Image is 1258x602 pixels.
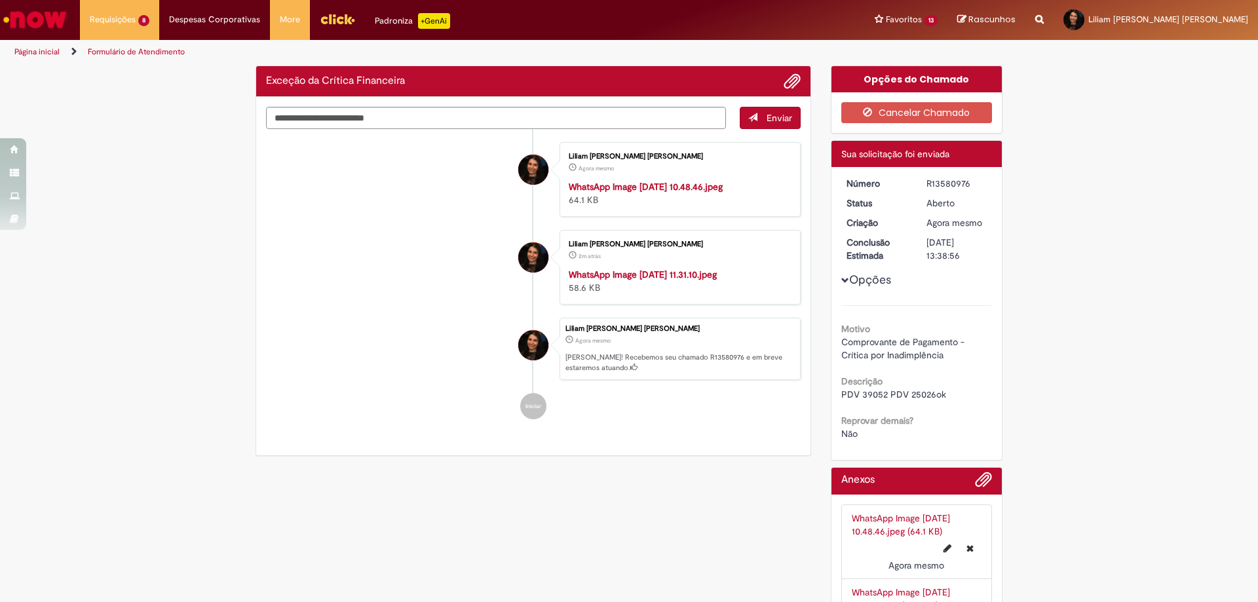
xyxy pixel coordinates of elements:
dt: Criação [837,216,917,229]
button: Cancelar Chamado [841,102,993,123]
img: ServiceNow [1,7,69,33]
span: Comprovante de Pagamento - Crítica por Inadimplência [841,336,967,361]
button: Excluir WhatsApp Image 2025-09-30 at 10.48.46.jpeg [959,538,982,559]
span: Agora mesmo [579,164,614,172]
span: Despesas Corporativas [169,13,260,26]
div: Padroniza [375,13,450,29]
div: Liliam [PERSON_NAME] [PERSON_NAME] [569,153,787,160]
span: Agora mesmo [888,559,944,571]
div: Liliam [PERSON_NAME] [PERSON_NAME] [569,240,787,248]
b: Reprovar demais? [841,415,913,426]
span: Agora mesmo [575,337,611,345]
img: click_logo_yellow_360x200.png [320,9,355,29]
time: 30/09/2025 11:37:02 [579,252,601,260]
a: WhatsApp Image [DATE] 10.48.46.jpeg [569,181,723,193]
span: Não [841,428,858,440]
a: Rascunhos [957,14,1016,26]
time: 30/09/2025 11:38:46 [579,164,614,172]
dt: Status [837,197,917,210]
ul: Trilhas de página [10,40,829,64]
span: 2m atrás [579,252,601,260]
div: Opções do Chamado [831,66,1002,92]
dt: Número [837,177,917,190]
button: Editar nome de arquivo WhatsApp Image 2025-09-30 at 10.48.46.jpeg [936,538,959,559]
div: Liliam [PERSON_NAME] [PERSON_NAME] [565,325,793,333]
span: PDV 39052 PDV 25026ok [841,388,946,400]
time: 30/09/2025 11:38:53 [575,337,611,345]
span: Liliam [PERSON_NAME] [PERSON_NAME] [1088,14,1248,25]
a: WhatsApp Image [DATE] 11.31.10.jpeg [569,269,717,280]
a: WhatsApp Image [DATE] 10.48.46.jpeg (64.1 KB) [852,512,950,537]
h2: Anexos [841,474,875,486]
button: Adicionar anexos [975,471,992,495]
span: Enviar [767,112,792,124]
b: Descrição [841,375,883,387]
dt: Conclusão Estimada [837,236,917,262]
div: 30/09/2025 11:38:53 [926,216,987,229]
span: Favoritos [886,13,922,26]
ul: Histórico de tíquete [266,129,801,433]
span: More [280,13,300,26]
div: Aberto [926,197,987,210]
button: Enviar [740,107,801,129]
span: Rascunhos [968,13,1016,26]
button: Adicionar anexos [784,73,801,90]
span: Sua solicitação foi enviada [841,148,949,160]
time: 30/09/2025 11:38:46 [888,559,944,571]
b: Motivo [841,323,870,335]
div: 64.1 KB [569,180,787,206]
textarea: Digite sua mensagem aqui... [266,107,726,129]
span: 8 [138,15,149,26]
div: Liliam Karla Kupfer Jose [518,330,548,360]
div: R13580976 [926,177,987,190]
h2: Exceção da Crítica Financeira Histórico de tíquete [266,75,405,87]
a: Página inicial [14,47,60,57]
div: Liliam Karla Kupfer Jose [518,155,548,185]
p: [PERSON_NAME]! Recebemos seu chamado R13580976 e em breve estaremos atuando. [565,352,793,373]
span: 13 [924,15,938,26]
div: Liliam Karla Kupfer Jose [518,242,548,273]
span: Requisições [90,13,136,26]
div: 58.6 KB [569,268,787,294]
li: Liliam Karla Kupfer Jose [266,318,801,381]
a: Formulário de Atendimento [88,47,185,57]
span: Agora mesmo [926,217,982,229]
p: +GenAi [418,13,450,29]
